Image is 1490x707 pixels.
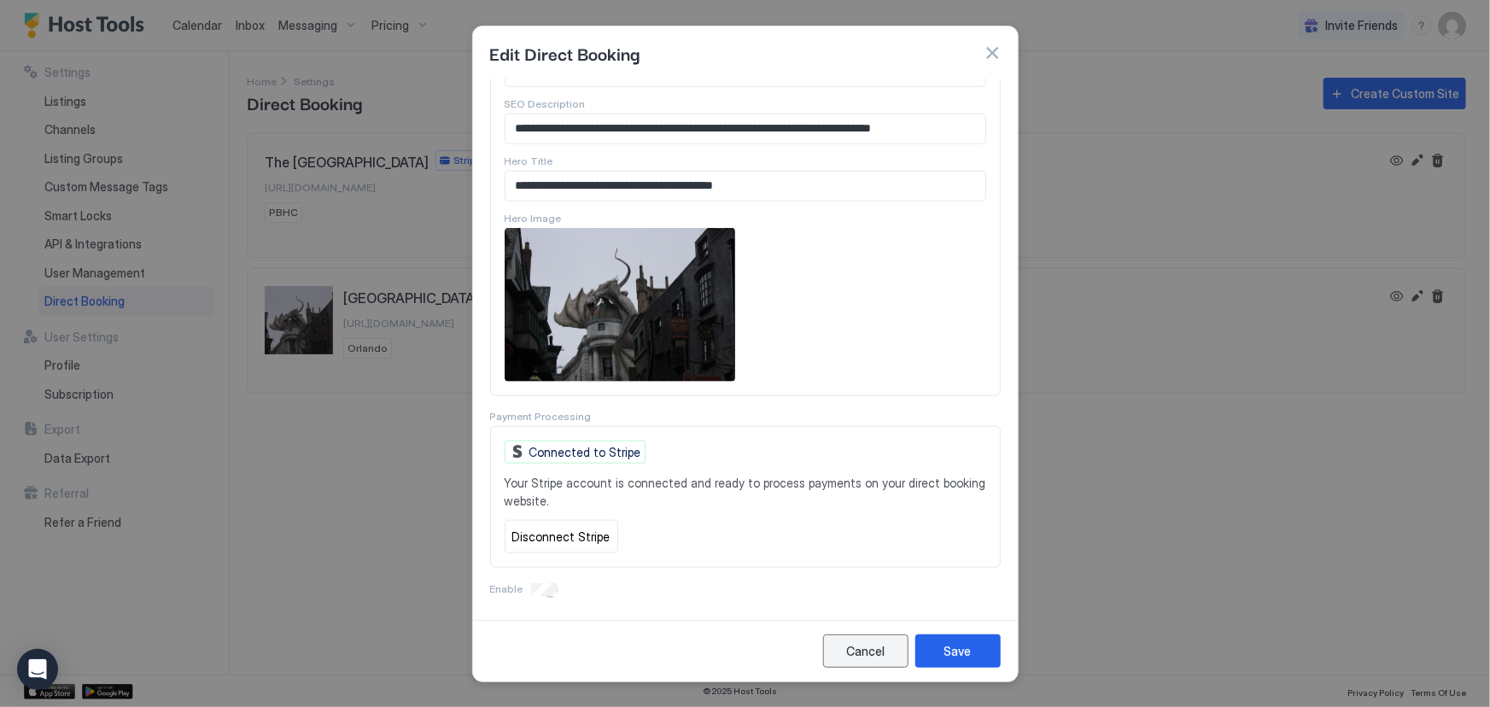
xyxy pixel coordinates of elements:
button: Save [915,634,1001,668]
div: View image [505,228,735,382]
input: Input Field [505,172,985,201]
input: Input Field [505,114,985,143]
div: Save [944,642,972,660]
div: Connected to Stripe [505,441,646,464]
span: Payment Processing [490,410,592,423]
span: Your Stripe account is connected and ready to process payments on your direct booking website. [505,474,986,510]
span: Hero Image [505,212,562,225]
span: Edit Direct Booking [490,40,640,66]
span: SEO Description [505,97,586,110]
span: Hero Title [505,155,553,167]
span: Enable [490,582,523,595]
button: Cancel [823,634,909,668]
div: Open Intercom Messenger [17,649,58,690]
button: Disconnect Stripe [505,520,618,553]
div: Cancel [846,642,885,660]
